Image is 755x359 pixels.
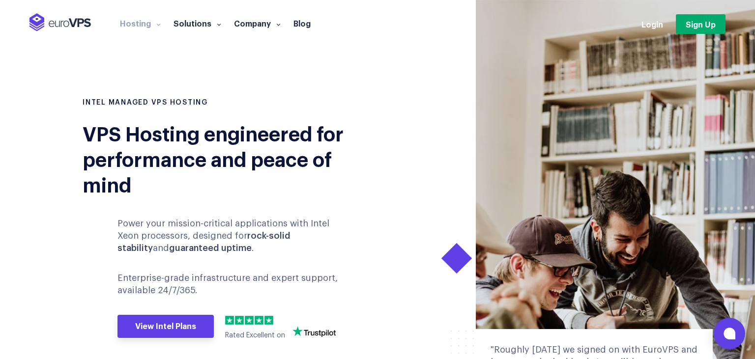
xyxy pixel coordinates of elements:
[255,316,263,325] img: 4
[117,315,214,338] a: View Intel Plans
[169,244,252,252] b: guaranteed uptime
[225,316,234,325] img: 1
[117,272,350,297] p: Enterprise-grade infrastructure and expert support, available 24/7/365.
[714,318,745,349] button: Open chat window
[83,98,370,108] h1: INTEL MANAGED VPS HOSTING
[29,13,91,31] img: EuroVPS
[264,316,273,325] img: 5
[676,14,726,34] a: Sign Up
[225,332,285,339] span: Rated Excellent on
[235,316,244,325] img: 2
[117,231,290,252] b: rock-solid stability
[167,18,228,28] a: Solutions
[117,218,350,255] p: Power your mission-critical applications with Intel Xeon processors, designed for and .
[641,19,663,29] a: Login
[114,18,167,28] a: Hosting
[83,120,370,196] div: VPS Hosting engineered for performance and peace of mind
[228,18,287,28] a: Company
[287,18,317,28] a: Blog
[245,316,254,325] img: 3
